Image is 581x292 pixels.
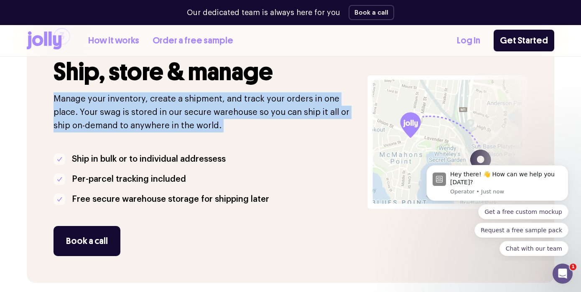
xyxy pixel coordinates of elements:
p: Per-parcel tracking included [72,173,186,186]
h3: Ship, store & manage [54,58,357,86]
p: Free secure warehouse storage for shipping later [72,193,269,206]
p: Ship in bulk or to individual addressess [72,152,226,166]
span: 1 [570,264,576,270]
a: Get Started [494,30,554,51]
button: Book a call [54,226,120,256]
button: Book a call [349,5,394,20]
iframe: Intercom notifications message [414,157,581,261]
a: How it works [88,34,139,48]
a: Order a free sample [153,34,233,48]
iframe: Intercom live chat [553,264,573,284]
a: Log In [457,34,480,48]
p: Manage your inventory, create a shipment, and track your orders in one place. Your swag is stored... [54,92,357,132]
p: Our dedicated team is always here for you [187,7,340,18]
